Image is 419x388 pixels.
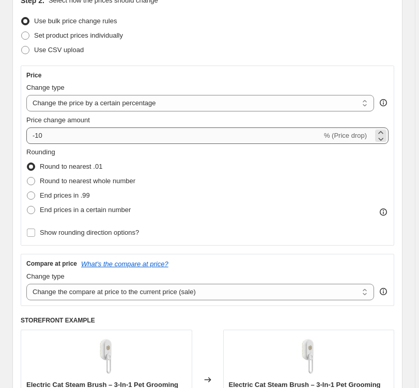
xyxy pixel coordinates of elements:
[34,46,84,54] span: Use CSV upload
[34,17,117,25] span: Use bulk price change rules
[40,229,139,236] span: Show rounding direction options?
[288,335,329,377] img: 05cb20b0c526ad2fb88629321df00d81_80x.jpg
[21,316,394,325] h6: STOREFRONT EXAMPLE
[26,84,65,91] span: Change type
[40,177,135,185] span: Round to nearest whole number
[81,260,168,268] button: What's the compare at price?
[26,148,55,156] span: Rounding
[26,116,90,124] span: Price change amount
[26,127,322,144] input: -15
[26,260,77,268] h3: Compare at price
[26,272,65,280] span: Change type
[324,132,367,139] span: % (Price drop)
[34,31,123,39] span: Set product prices individually
[26,71,41,79] h3: Price
[40,163,102,170] span: Round to nearest .01
[40,206,131,214] span: End prices in a certain number
[86,335,127,377] img: 05cb20b0c526ad2fb88629321df00d81_80x.jpg
[40,191,90,199] span: End prices in .99
[378,98,389,108] div: help
[378,286,389,297] div: help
